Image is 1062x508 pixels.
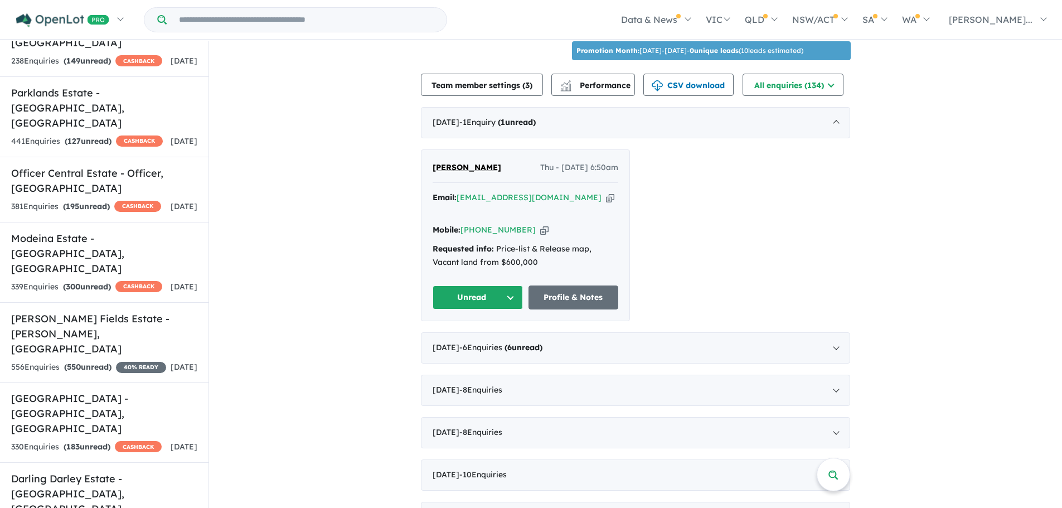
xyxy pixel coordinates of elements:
[433,162,501,172] span: [PERSON_NAME]
[169,8,444,32] input: Try estate name, suburb, builder or developer
[560,84,571,91] img: bar-chart.svg
[171,282,197,292] span: [DATE]
[421,107,850,138] div: [DATE]
[64,56,111,66] strong: ( unread)
[11,280,162,294] div: 339 Enquir ies
[66,282,80,292] span: 300
[66,56,80,66] span: 149
[606,192,614,204] button: Copy
[421,332,850,364] div: [DATE]
[63,282,111,292] strong: ( unread)
[421,375,850,406] div: [DATE]
[11,135,163,148] div: 441 Enquir ies
[459,117,536,127] span: - 1 Enquir y
[65,136,111,146] strong: ( unread)
[11,200,161,214] div: 381 Enquir ies
[949,14,1032,25] span: [PERSON_NAME]...
[433,244,494,254] strong: Requested info:
[457,192,602,202] a: [EMAIL_ADDRESS][DOMAIN_NAME]
[66,201,79,211] span: 195
[525,80,530,90] span: 3
[551,74,635,96] button: Performance
[561,80,571,86] img: line-chart.svg
[64,362,111,372] strong: ( unread)
[64,442,110,452] strong: ( unread)
[11,85,197,130] h5: Parklands Estate - [GEOGRAPHIC_DATA] , [GEOGRAPHIC_DATA]
[652,80,663,91] img: download icon
[171,201,197,211] span: [DATE]
[743,74,843,96] button: All enquiries (134)
[171,136,197,146] span: [DATE]
[540,161,618,175] span: Thu - [DATE] 6:50am
[540,224,549,236] button: Copy
[576,46,639,55] b: Promotion Month:
[459,385,502,395] span: - 8 Enquir ies
[67,362,81,372] span: 550
[562,80,631,90] span: Performance
[433,225,460,235] strong: Mobile:
[67,136,81,146] span: 127
[505,342,542,352] strong: ( unread)
[11,441,162,454] div: 330 Enquir ies
[11,231,197,276] h5: Modeina Estate - [GEOGRAPHIC_DATA] , [GEOGRAPHIC_DATA]
[11,361,166,374] div: 556 Enquir ies
[643,74,734,96] button: CSV download
[460,225,536,235] a: [PHONE_NUMBER]
[63,201,110,211] strong: ( unread)
[11,166,197,196] h5: Officer Central Estate - Officer , [GEOGRAPHIC_DATA]
[459,342,542,352] span: - 6 Enquir ies
[690,46,739,55] b: 0 unique leads
[115,441,162,452] span: CASHBACK
[115,281,162,292] span: CASHBACK
[433,192,457,202] strong: Email:
[459,470,507,480] span: - 10 Enquir ies
[576,46,803,56] p: [DATE] - [DATE] - ( 10 leads estimated)
[421,459,850,491] div: [DATE]
[114,201,161,212] span: CASHBACK
[501,117,505,127] span: 1
[459,427,502,437] span: - 8 Enquir ies
[171,56,197,66] span: [DATE]
[528,286,619,309] a: Profile & Notes
[171,362,197,372] span: [DATE]
[11,391,197,436] h5: [GEOGRAPHIC_DATA] - [GEOGRAPHIC_DATA] , [GEOGRAPHIC_DATA]
[421,74,543,96] button: Team member settings (3)
[16,13,109,27] img: Openlot PRO Logo White
[66,442,80,452] span: 183
[433,286,523,309] button: Unread
[171,442,197,452] span: [DATE]
[115,55,162,66] span: CASHBACK
[433,161,501,175] a: [PERSON_NAME]
[507,342,512,352] span: 6
[421,417,850,448] div: [DATE]
[116,362,166,373] span: 40 % READY
[11,311,197,356] h5: [PERSON_NAME] Fields Estate - [PERSON_NAME] , [GEOGRAPHIC_DATA]
[11,55,162,68] div: 238 Enquir ies
[433,243,618,269] div: Price-list & Release map, Vacant land from $600,000
[116,136,163,147] span: CASHBACK
[498,117,536,127] strong: ( unread)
